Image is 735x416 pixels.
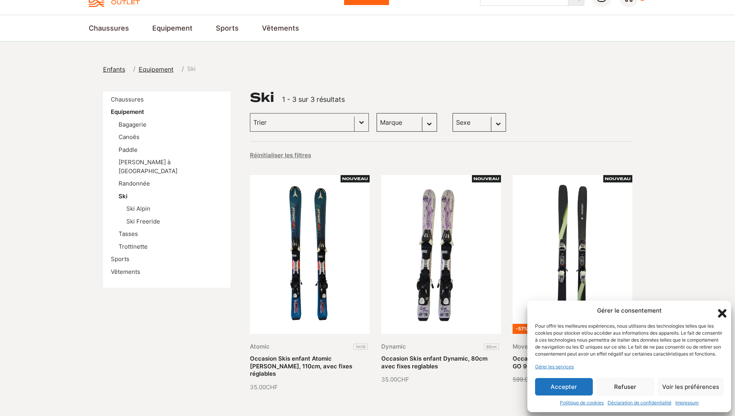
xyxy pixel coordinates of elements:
[89,23,129,33] a: Chaussures
[139,65,178,74] a: Equipement
[152,23,193,33] a: Equipement
[103,65,196,74] nav: breadcrumbs
[111,108,144,115] a: Equipement
[250,355,352,377] a: Occasion Skis enfant Atomic [PERSON_NAME], 110cm, avec fixes réglables
[535,323,723,358] div: Pour offrir les meilleures expériences, nous utilisons des technologies telles que les cookies po...
[126,218,160,225] a: Ski Freeride
[253,117,351,127] input: Trier
[111,255,129,263] a: Sports
[103,65,130,74] a: Enfants
[119,158,177,175] a: [PERSON_NAME] à [GEOGRAPHIC_DATA]
[597,306,662,315] div: Gérer le consentement
[103,65,125,73] span: Enfants
[126,205,150,212] a: Ski Alpin
[119,230,138,237] a: Tasses
[216,23,239,33] a: Sports
[262,23,299,33] a: Vêtements
[675,399,699,406] a: Impressum
[250,91,274,104] h1: Ski
[139,65,174,73] span: Equipement
[111,96,144,103] a: Chaussures
[119,146,138,153] a: Paddle
[119,180,150,187] a: Randonnée
[119,133,139,141] a: Canoës
[535,378,593,395] button: Accepter
[560,399,604,406] a: Politique de cookies
[658,378,723,395] button: Voir les préférences
[355,113,368,131] button: Basculer la liste
[608,399,671,406] a: Déclaration de confidentialité
[187,65,196,74] span: Ski
[716,307,723,315] div: Fermer la boîte de dialogue
[381,355,487,370] a: Occasion Skis enfant Dynamic, 80cm avec fixes reglables
[111,268,140,275] a: Vêtements
[535,363,574,370] a: Gérer les services
[119,121,146,128] a: Bagagerie
[250,151,311,159] button: Réinitialiser les filtres
[513,355,626,370] a: Occasion Skis junior freeride Movement GO 90 1m62 avec fixes réglables
[282,95,345,103] span: 1 - 3 sur 3 résultats
[597,378,654,395] button: Refuser
[119,193,127,200] a: Ski
[119,243,148,250] a: Trottinette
